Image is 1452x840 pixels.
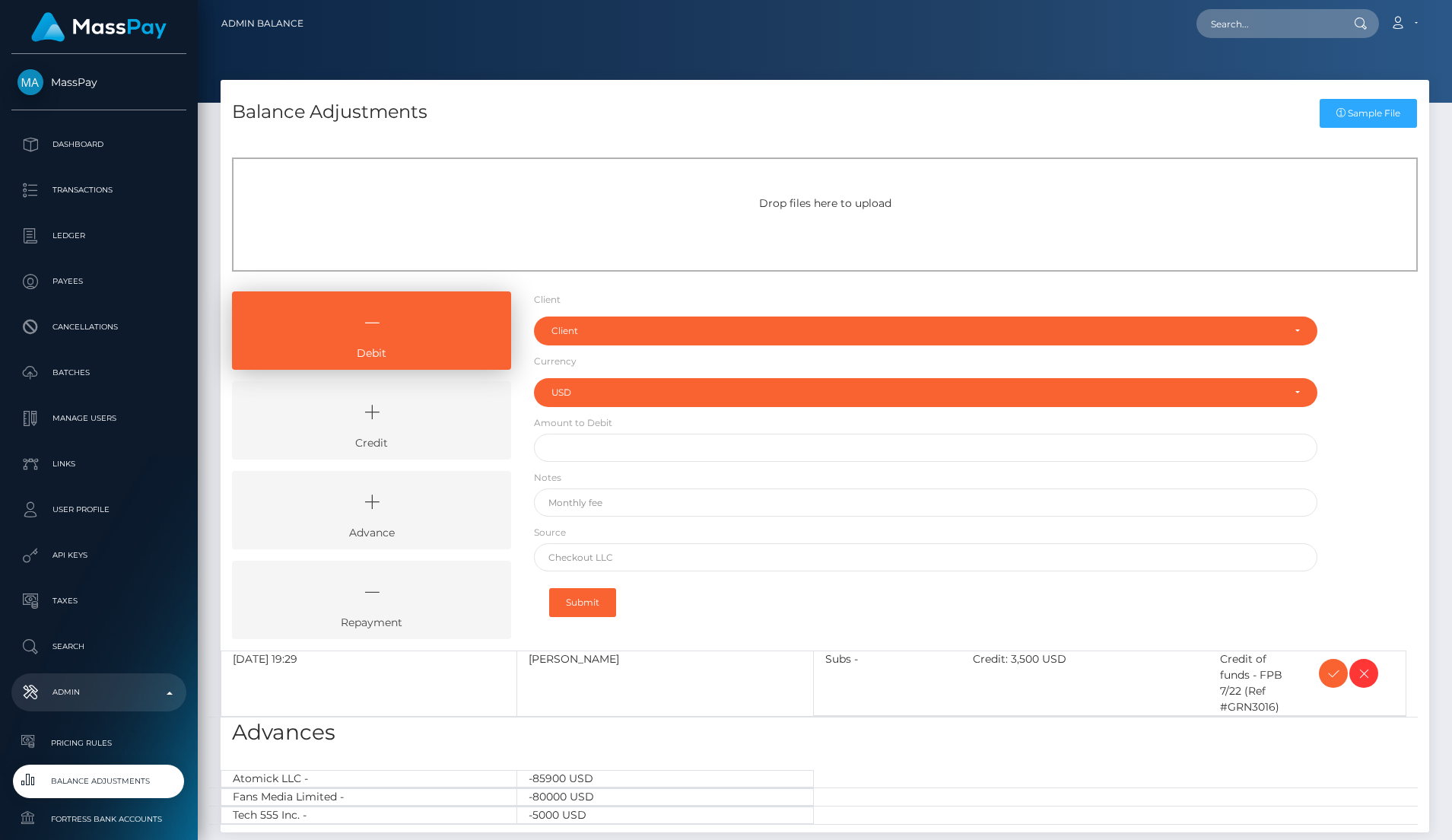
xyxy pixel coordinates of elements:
img: MassPay Logo [31,12,167,42]
label: Notes [534,471,561,485]
div: Atomick LLC - [221,770,517,787]
a: Fortress Bank Accounts [11,803,186,835]
button: USD [534,378,1317,407]
div: -80000 USD [517,788,814,806]
div: Tech 555 Inc. - [221,807,517,824]
a: Transactions [11,171,186,209]
div: Subs - [814,651,962,715]
div: Fans Media Limited - [221,788,517,806]
a: Ledger [11,217,186,255]
p: Transactions [17,179,180,202]
button: Client [534,317,1317,345]
a: Dashboard [11,126,186,164]
p: Links [17,453,180,476]
label: Source [534,526,566,539]
a: Admin [11,673,186,711]
a: Credit [232,381,511,460]
a: Cancellations [11,308,186,346]
a: Links [11,445,186,483]
input: Search... [1196,9,1339,38]
span: Pricing Rules [17,734,180,752]
p: Ledger [17,224,180,247]
p: API Keys [17,544,180,567]
a: Manage Users [11,399,186,437]
p: Cancellations [17,316,180,339]
a: Advance [232,471,511,549]
h4: Balance Adjustments [232,99,427,126]
label: Amount to Debit [534,416,612,430]
input: Monthly fee [534,488,1317,517]
p: Manage Users [17,407,180,430]
a: Search [11,628,186,666]
p: Admin [17,681,180,704]
div: Credit: 3,500 USD [961,651,1208,715]
label: Client [534,293,561,307]
span: Fortress Bank Accounts [17,810,180,828]
button: Submit [549,588,616,617]
img: MassPay [17,69,43,95]
span: MassPay [11,75,186,89]
a: Sample File [1320,99,1417,128]
div: Credit of funds - FPB 7/22 (Ref #GRN3016) [1209,651,1307,715]
a: Batches [11,354,186,392]
span: Balance Adjustments [17,772,180,790]
div: [DATE] 19:29 [221,651,517,717]
p: User Profile [17,498,180,521]
span: Drop files here to upload [759,196,891,210]
div: -5000 USD [517,807,814,824]
input: Checkout LLC [534,543,1317,571]
a: Repayment [232,561,511,639]
a: Taxes [11,582,186,620]
p: Payees [17,270,180,293]
p: Dashboard [17,133,180,156]
a: Debit [232,291,511,370]
a: Balance Adjustments [11,765,186,797]
a: User Profile [11,491,186,529]
div: [PERSON_NAME] [517,651,814,717]
h3: Advances [232,717,1418,747]
div: -85900 USD [517,770,814,787]
p: Search [17,635,180,658]
p: Batches [17,361,180,384]
a: Admin Balance [221,8,303,40]
a: Payees [11,262,186,301]
a: API Keys [11,536,186,574]
div: Client [551,325,1282,337]
label: Currency [534,355,577,368]
div: USD [551,387,1282,399]
a: Pricing Rules [11,727,186,759]
p: Taxes [17,590,180,612]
